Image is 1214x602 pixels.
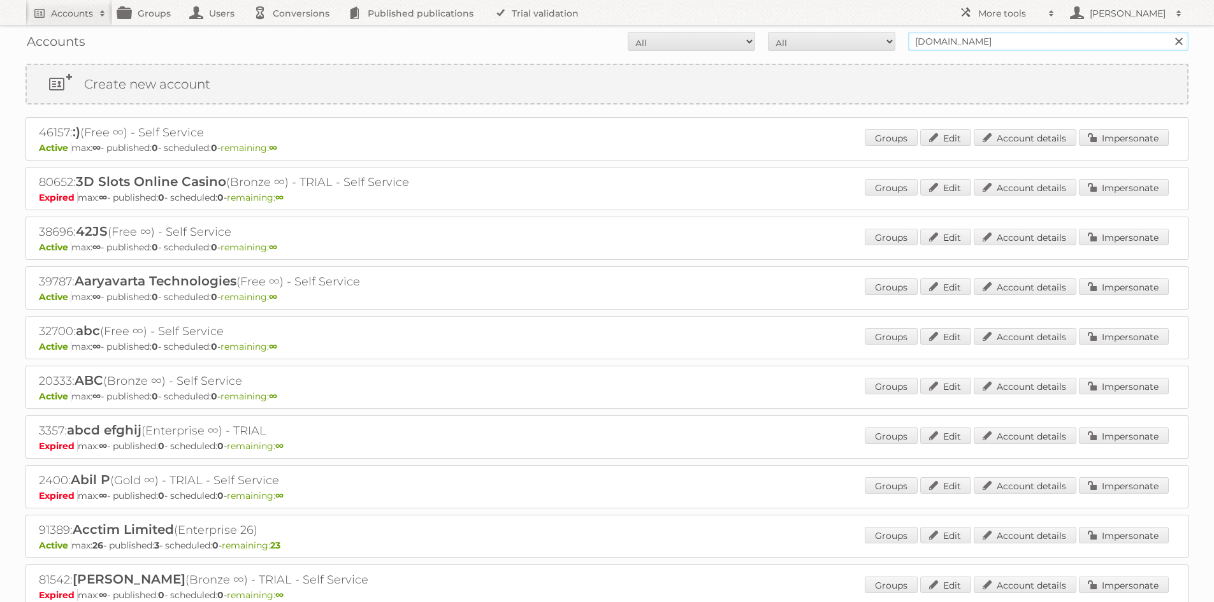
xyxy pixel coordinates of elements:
[920,278,971,295] a: Edit
[39,422,485,439] h2: 3357: (Enterprise ∞) - TRIAL
[92,241,101,253] strong: ∞
[865,378,918,394] a: Groups
[1087,7,1169,20] h2: [PERSON_NAME]
[865,129,918,146] a: Groups
[73,522,174,537] span: Acctim Limited
[227,490,284,501] span: remaining:
[1079,577,1169,593] a: Impersonate
[39,391,1175,402] p: max: - published: - scheduled: -
[974,328,1076,345] a: Account details
[39,192,1175,203] p: max: - published: - scheduled: -
[217,589,224,601] strong: 0
[974,129,1076,146] a: Account details
[39,571,485,588] h2: 81542: (Bronze ∞) - TRIAL - Self Service
[76,323,100,338] span: abc
[158,589,164,601] strong: 0
[39,291,1175,303] p: max: - published: - scheduled: -
[220,142,277,154] span: remaining:
[158,490,164,501] strong: 0
[99,490,107,501] strong: ∞
[39,540,1175,551] p: max: - published: - scheduled: -
[269,291,277,303] strong: ∞
[39,589,78,601] span: Expired
[1079,378,1169,394] a: Impersonate
[974,427,1076,444] a: Account details
[1079,328,1169,345] a: Impersonate
[158,440,164,452] strong: 0
[39,241,71,253] span: Active
[99,440,107,452] strong: ∞
[39,341,1175,352] p: max: - published: - scheduled: -
[152,391,158,402] strong: 0
[920,229,971,245] a: Edit
[92,291,101,303] strong: ∞
[67,422,141,438] span: abcd efghij
[974,477,1076,494] a: Account details
[220,341,277,352] span: remaining:
[1079,477,1169,494] a: Impersonate
[920,179,971,196] a: Edit
[39,490,1175,501] p: max: - published: - scheduled: -
[71,472,110,487] span: Abil P
[1079,129,1169,146] a: Impersonate
[152,241,158,253] strong: 0
[920,378,971,394] a: Edit
[1079,278,1169,295] a: Impersonate
[270,540,280,551] strong: 23
[73,124,80,140] span: :)
[227,589,284,601] span: remaining:
[275,440,284,452] strong: ∞
[227,192,284,203] span: remaining:
[1079,527,1169,543] a: Impersonate
[39,241,1175,253] p: max: - published: - scheduled: -
[865,229,918,245] a: Groups
[974,229,1076,245] a: Account details
[27,65,1187,103] a: Create new account
[222,540,280,551] span: remaining:
[269,142,277,154] strong: ∞
[269,341,277,352] strong: ∞
[39,291,71,303] span: Active
[920,527,971,543] a: Edit
[92,341,101,352] strong: ∞
[865,179,918,196] a: Groups
[920,577,971,593] a: Edit
[39,490,78,501] span: Expired
[39,472,485,489] h2: 2400: (Gold ∞) - TRIAL - Self Service
[220,291,277,303] span: remaining:
[920,129,971,146] a: Edit
[1079,229,1169,245] a: Impersonate
[865,278,918,295] a: Groups
[920,328,971,345] a: Edit
[92,142,101,154] strong: ∞
[76,174,226,189] span: 3D Slots Online Casino
[39,440,78,452] span: Expired
[39,224,485,240] h2: 38696: (Free ∞) - Self Service
[158,192,164,203] strong: 0
[76,224,108,239] span: 42JS
[212,540,219,551] strong: 0
[92,391,101,402] strong: ∞
[99,589,107,601] strong: ∞
[75,373,103,388] span: ABC
[865,328,918,345] a: Groups
[227,440,284,452] span: remaining:
[275,490,284,501] strong: ∞
[75,273,236,289] span: Aaryavarta Technologies
[920,477,971,494] a: Edit
[974,577,1076,593] a: Account details
[920,427,971,444] a: Edit
[211,291,217,303] strong: 0
[269,241,277,253] strong: ∞
[39,192,78,203] span: Expired
[220,241,277,253] span: remaining:
[39,522,485,538] h2: 91389: (Enterprise 26)
[974,527,1076,543] a: Account details
[865,577,918,593] a: Groups
[39,391,71,402] span: Active
[39,273,485,290] h2: 39787: (Free ∞) - Self Service
[865,427,918,444] a: Groups
[152,291,158,303] strong: 0
[39,323,485,340] h2: 32700: (Free ∞) - Self Service
[211,142,217,154] strong: 0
